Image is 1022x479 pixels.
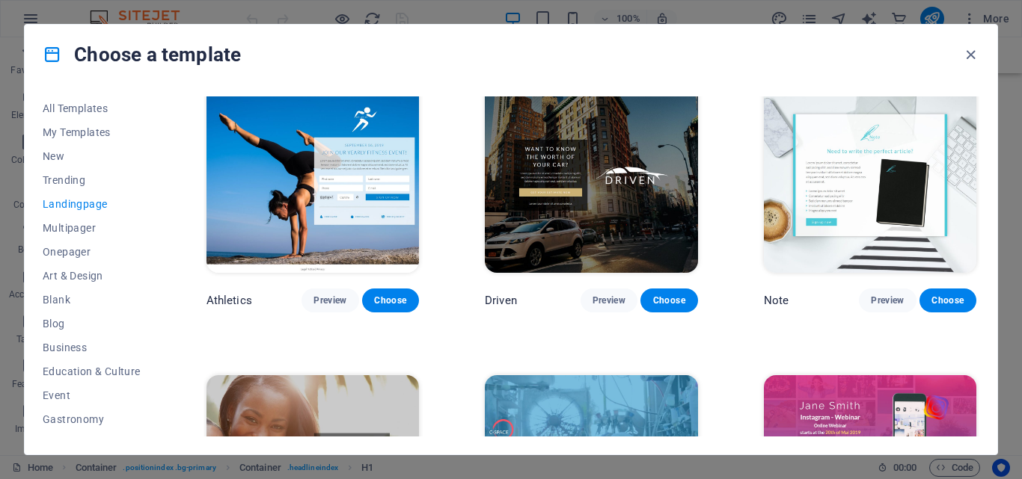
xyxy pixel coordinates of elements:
[43,407,141,431] button: Gastronomy
[43,431,141,455] button: Health
[859,288,916,312] button: Preview
[652,294,685,306] span: Choose
[485,77,697,273] img: Driven
[43,383,141,407] button: Event
[43,389,141,401] span: Event
[43,294,141,306] span: Blank
[43,102,141,114] span: All Templates
[764,293,789,308] p: Note
[43,168,141,192] button: Trending
[593,294,625,306] span: Preview
[302,288,358,312] button: Preview
[43,192,141,216] button: Landingpage
[43,198,141,210] span: Landingpage
[206,293,252,308] p: Athletics
[43,144,141,168] button: New
[920,288,976,312] button: Choose
[43,126,141,138] span: My Templates
[43,174,141,186] span: Trending
[43,312,141,336] button: Blog
[362,288,419,312] button: Choose
[43,264,141,288] button: Art & Design
[931,294,964,306] span: Choose
[43,240,141,264] button: Onepager
[43,359,141,383] button: Education & Culture
[43,216,141,240] button: Multipager
[43,318,141,330] span: Blog
[581,288,637,312] button: Preview
[43,96,141,120] button: All Templates
[43,336,141,359] button: Business
[43,43,241,67] h4: Choose a template
[43,365,141,377] span: Education & Culture
[43,120,141,144] button: My Templates
[43,342,141,353] span: Business
[43,246,141,258] span: Onepager
[43,270,141,282] span: Art & Design
[764,77,976,273] img: Note
[206,77,419,273] img: Athletics
[313,294,346,306] span: Preview
[43,413,141,425] span: Gastronomy
[43,288,141,312] button: Blank
[43,222,141,234] span: Multipager
[43,150,141,162] span: New
[871,294,904,306] span: Preview
[640,288,697,312] button: Choose
[374,294,407,306] span: Choose
[485,293,517,308] p: Driven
